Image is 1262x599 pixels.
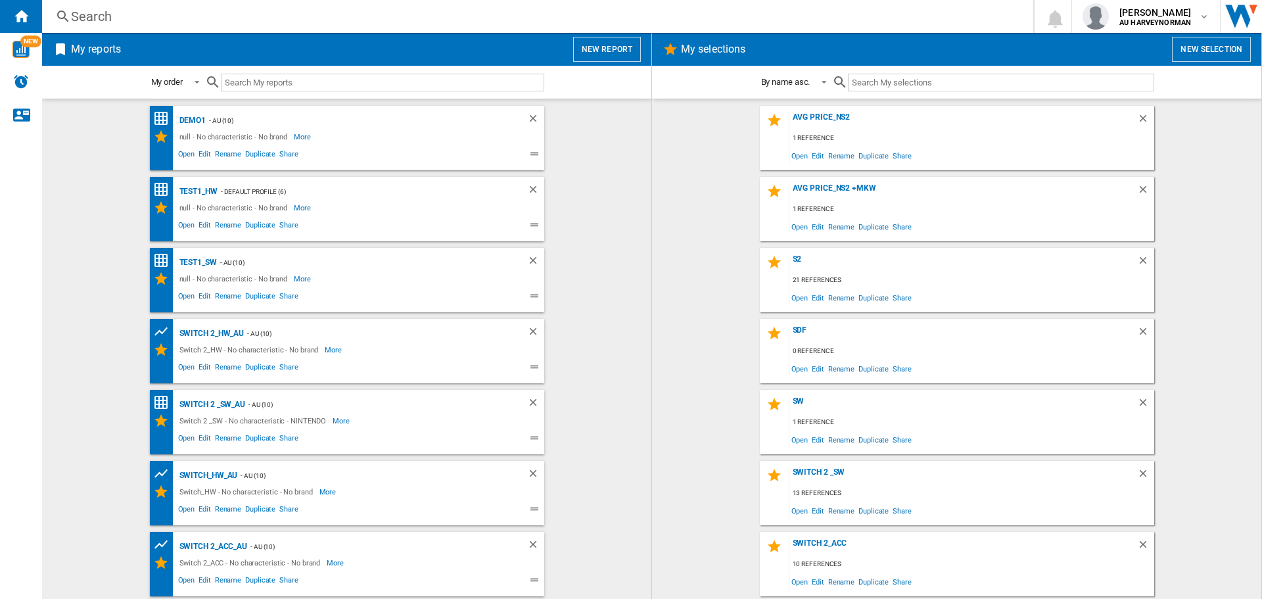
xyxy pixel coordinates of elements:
[327,555,346,571] span: More
[789,485,1154,502] div: 13 references
[176,200,294,216] div: null - No characteristic - No brand
[1137,539,1154,556] div: Delete
[573,37,641,62] button: New report
[206,112,500,129] div: - AU (10)
[153,537,176,553] div: Product prices grid
[891,431,914,448] span: Share
[856,573,891,590] span: Duplicate
[12,41,30,58] img: wise-card.svg
[789,343,1154,360] div: 0 reference
[221,74,544,91] input: Search My reports
[20,36,41,47] span: NEW
[1137,254,1154,272] div: Delete
[527,254,544,271] div: Delete
[789,289,810,306] span: Open
[213,148,243,164] span: Rename
[151,77,183,87] div: My order
[789,539,1137,556] div: Switch 2_ACC
[789,325,1137,343] div: sdf
[176,342,325,358] div: Switch 2_HW - No characteristic - No brand
[1137,325,1154,343] div: Delete
[197,219,213,235] span: Edit
[176,361,197,377] span: Open
[826,218,856,235] span: Rename
[213,290,243,306] span: Rename
[826,431,856,448] span: Rename
[153,342,176,358] div: My Selections
[153,252,176,269] div: Price Matrix
[891,147,914,164] span: Share
[848,74,1154,91] input: Search My selections
[891,218,914,235] span: Share
[810,360,826,377] span: Edit
[243,219,277,235] span: Duplicate
[294,271,313,287] span: More
[826,147,856,164] span: Rename
[1137,183,1154,201] div: Delete
[277,574,300,590] span: Share
[176,290,197,306] span: Open
[826,502,856,519] span: Rename
[243,148,277,164] span: Duplicate
[527,325,544,342] div: Delete
[197,148,213,164] span: Edit
[176,467,238,484] div: Switch_HW_AU
[527,467,544,484] div: Delete
[176,503,197,519] span: Open
[789,431,810,448] span: Open
[153,555,176,571] div: My Selections
[176,112,206,129] div: Demo1
[213,219,243,235] span: Rename
[789,502,810,519] span: Open
[1137,467,1154,485] div: Delete
[243,503,277,519] span: Duplicate
[789,360,810,377] span: Open
[789,573,810,590] span: Open
[789,183,1137,201] div: Avg Price_NS2 +MKW
[277,219,300,235] span: Share
[153,323,176,340] div: Product prices grid
[678,37,748,62] h2: My selections
[176,539,248,555] div: Switch 2_ACC_AU
[213,361,243,377] span: Rename
[810,147,826,164] span: Edit
[789,272,1154,289] div: 21 references
[243,290,277,306] span: Duplicate
[856,502,891,519] span: Duplicate
[294,129,313,145] span: More
[789,201,1154,218] div: 1 reference
[810,573,826,590] span: Edit
[213,574,243,590] span: Rename
[68,37,124,62] h2: My reports
[153,271,176,287] div: My Selections
[891,360,914,377] span: Share
[789,556,1154,573] div: 10 references
[789,254,1137,272] div: s2
[277,361,300,377] span: Share
[197,503,213,519] span: Edit
[761,77,810,87] div: By name asc.
[217,254,501,271] div: - AU (10)
[294,200,313,216] span: More
[1083,3,1109,30] img: profile.jpg
[13,74,29,89] img: alerts-logo.svg
[1137,396,1154,414] div: Delete
[527,539,544,555] div: Delete
[176,555,327,571] div: Switch 2_ACC - No characteristic - No brand
[176,148,197,164] span: Open
[1119,6,1191,19] span: [PERSON_NAME]
[856,289,891,306] span: Duplicate
[245,396,500,413] div: - AU (10)
[826,573,856,590] span: Rename
[891,573,914,590] span: Share
[176,219,197,235] span: Open
[176,484,319,500] div: Switch_HW - No characteristic - No brand
[71,7,999,26] div: Search
[789,396,1137,414] div: SW
[213,432,243,448] span: Rename
[176,271,294,287] div: null - No characteristic - No brand
[319,484,339,500] span: More
[153,466,176,482] div: Product prices grid
[277,503,300,519] span: Share
[891,289,914,306] span: Share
